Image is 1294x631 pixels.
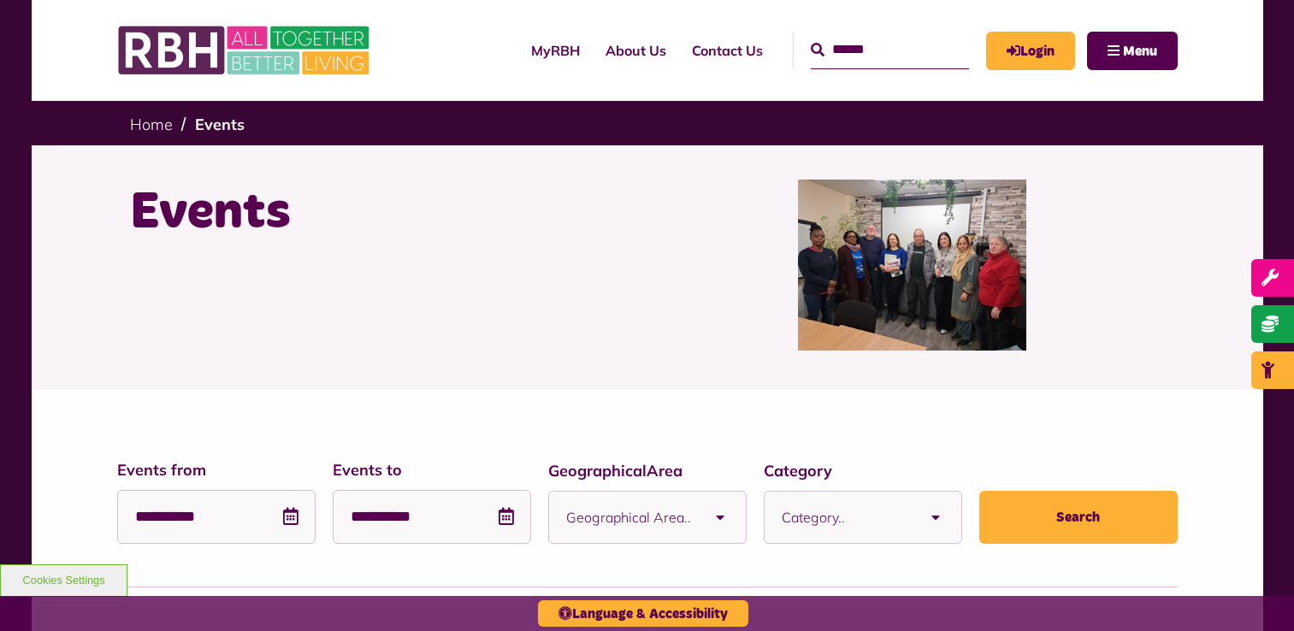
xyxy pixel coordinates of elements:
[130,180,635,246] h1: Events
[518,27,593,74] a: MyRBH
[1123,44,1157,58] span: Menu
[130,115,173,134] a: Home
[538,600,748,627] button: Language & Accessibility
[782,492,910,543] span: Category..
[798,180,1026,351] img: Group photo of customers and colleagues at Spotland Community Centre
[593,27,679,74] a: About Us
[566,492,694,543] span: Geographical Area..
[979,491,1178,544] button: Search
[986,32,1075,70] a: MyRBH
[548,459,747,482] label: GeographicalArea
[1087,32,1178,70] button: Navigation
[764,459,962,482] label: Category
[117,458,316,481] label: Events from
[117,17,374,84] img: RBH
[333,458,531,481] label: Events to
[679,27,776,74] a: Contact Us
[1217,554,1294,631] iframe: Netcall Web Assistant for live chat
[195,115,245,134] a: Events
